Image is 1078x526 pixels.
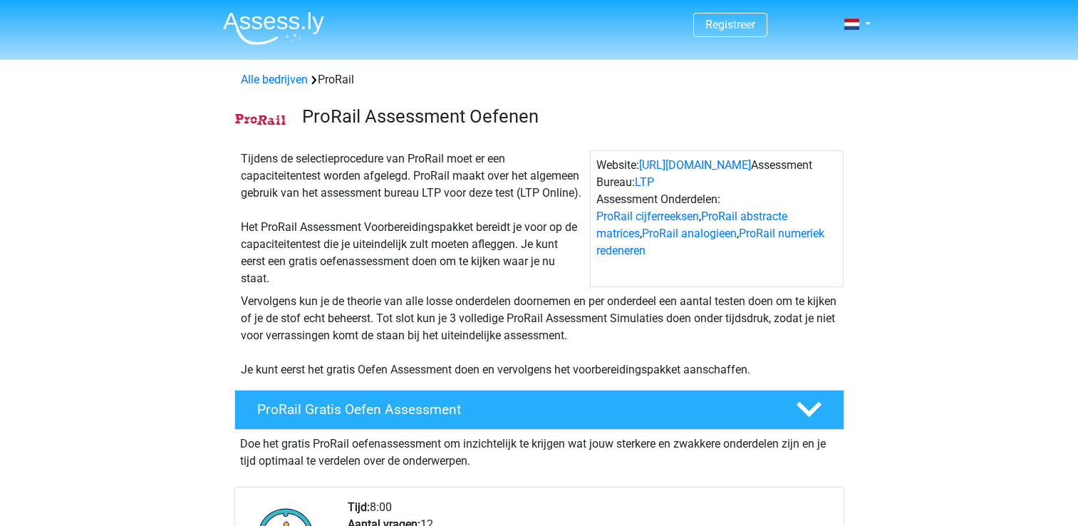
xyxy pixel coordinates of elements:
a: Registreer [705,18,755,31]
div: Doe het gratis ProRail oefenassessment om inzichtelijk te krijgen wat jouw sterkere en zwakkere o... [234,430,844,470]
h3: ProRail Assessment Oefenen [302,105,833,128]
a: [URL][DOMAIN_NAME] [639,158,751,172]
a: ProRail numeriek redeneren [596,227,824,257]
b: Tijd: [348,500,370,514]
h4: ProRail Gratis Oefen Assessment [257,401,773,418]
a: ProRail cijferreeksen [596,210,699,223]
div: Website: Assessment Bureau: Assessment Onderdelen: , , , [590,150,844,287]
div: ProRail [235,71,844,88]
div: Tijdens de selectieprocedure van ProRail moet er een capaciteitentest worden afgelegd. ProRail ma... [235,150,590,287]
a: Alle bedrijven [241,73,308,86]
a: ProRail analogieen [642,227,737,240]
a: LTP [635,175,654,189]
a: ProRail Gratis Oefen Assessment [229,390,850,430]
div: Vervolgens kun je de theorie van alle losse onderdelen doornemen en per onderdeel een aantal test... [235,293,844,378]
img: Assessly [223,11,324,45]
a: ProRail abstracte matrices [596,210,787,240]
